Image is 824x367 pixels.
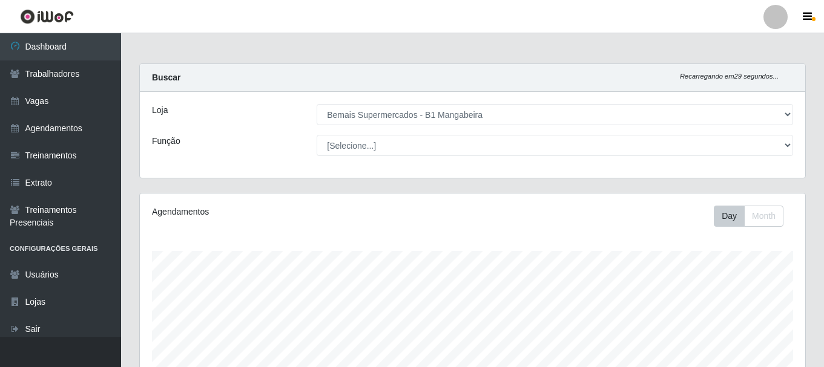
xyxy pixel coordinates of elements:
[20,9,74,24] img: CoreUI Logo
[714,206,745,227] button: Day
[152,73,180,82] strong: Buscar
[152,104,168,117] label: Loja
[152,135,180,148] label: Função
[680,73,779,80] i: Recarregando em 29 segundos...
[744,206,783,227] button: Month
[714,206,783,227] div: First group
[152,206,409,218] div: Agendamentos
[714,206,793,227] div: Toolbar with button groups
